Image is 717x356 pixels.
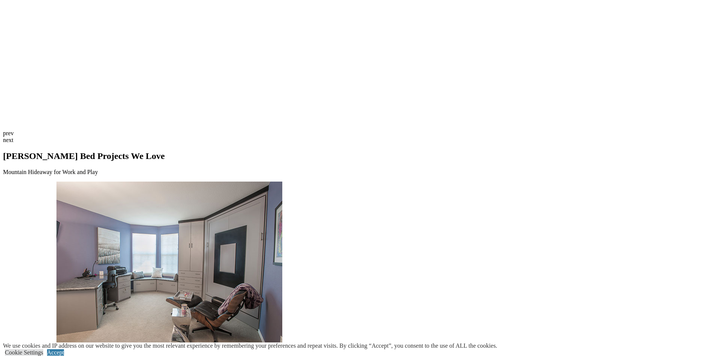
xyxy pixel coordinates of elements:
div: prev [3,130,714,137]
div: We use cookies and IP address on our website to give you the most relevant experience by remember... [3,342,497,349]
div: next [3,137,714,144]
img: guest room with murphy bed [56,182,282,351]
h2: [PERSON_NAME] Bed Projects We Love [3,151,714,161]
p: Mountain Hideaway for Work and Play [3,169,714,176]
a: Cookie Settings [5,349,43,356]
a: Accept [47,349,64,356]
